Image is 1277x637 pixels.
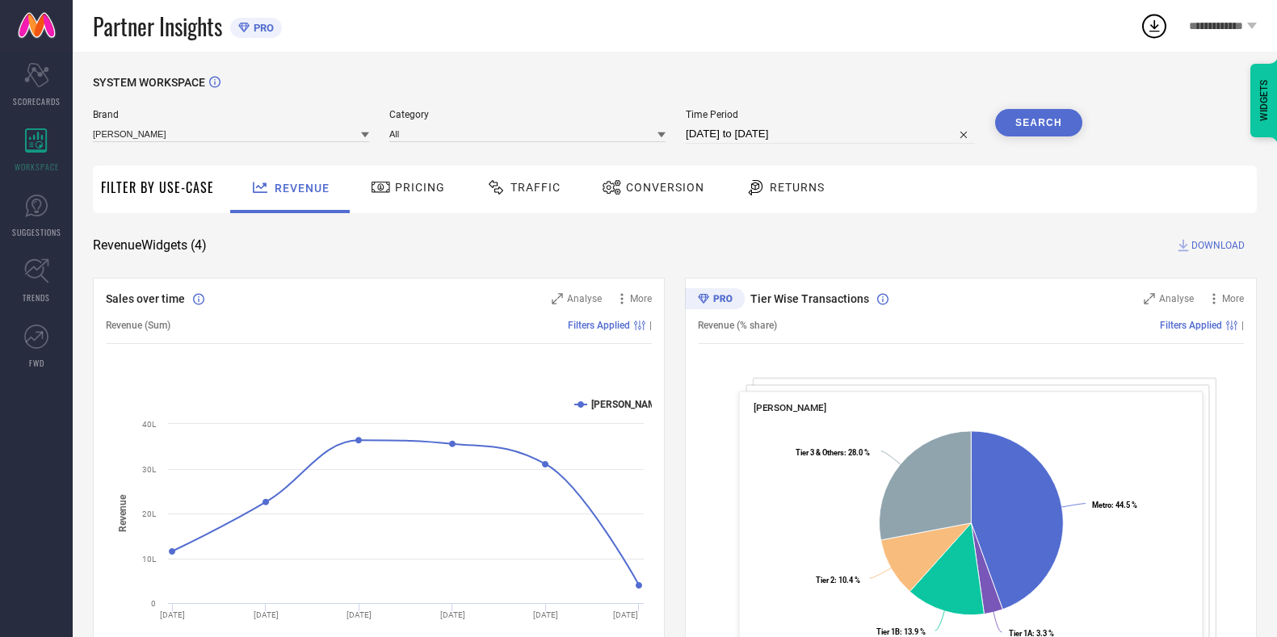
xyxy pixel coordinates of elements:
span: Time Period [686,109,975,120]
span: Analyse [1159,293,1194,304]
span: Tier Wise Transactions [750,292,869,305]
span: FWD [29,357,44,369]
span: Returns [770,181,825,194]
text: : 28.0 % [796,448,870,457]
div: Premium [685,288,745,312]
span: Category [389,109,666,120]
span: SYSTEM WORKSPACE [93,76,205,89]
span: PRO [250,22,274,34]
tspan: Revenue [117,494,128,532]
text: 30L [142,465,157,474]
text: [DATE] [613,610,638,619]
text: : 10.4 % [816,576,860,585]
span: Partner Insights [93,10,222,43]
span: | [649,320,652,331]
tspan: Metro [1092,501,1111,509]
span: SUGGESTIONS [12,226,61,238]
tspan: Tier 1B [876,627,900,636]
span: Traffic [510,181,561,194]
span: Sales over time [106,292,185,305]
span: Revenue [275,182,330,195]
text: 0 [151,599,156,608]
text: 20L [142,509,157,518]
text: 40L [142,420,157,429]
text: [DATE] [533,610,558,619]
div: Open download list [1140,11,1169,40]
svg: Zoom [552,293,563,304]
text: : 13.9 % [876,627,926,636]
text: [DATE] [160,610,185,619]
span: Revenue Widgets ( 4 ) [93,237,207,254]
span: Pricing [395,181,445,194]
span: WORKSPACE [15,161,59,173]
span: Filter By Use-Case [101,178,214,197]
text: [PERSON_NAME] [591,399,665,410]
text: [DATE] [254,610,279,619]
span: Revenue (% share) [698,320,777,331]
tspan: Tier 3 & Others [796,448,844,457]
text: [DATE] [347,610,372,619]
svg: Zoom [1144,293,1155,304]
span: More [1222,293,1244,304]
span: Revenue (Sum) [106,320,170,331]
span: Brand [93,109,369,120]
span: Filters Applied [568,320,630,331]
text: 10L [142,555,157,564]
span: [PERSON_NAME] [754,402,827,413]
span: Conversion [626,181,704,194]
span: More [630,293,652,304]
button: Search [995,109,1082,136]
input: Select time period [686,124,975,144]
span: TRENDS [23,291,50,304]
text: [DATE] [440,610,465,619]
tspan: Tier 2 [816,576,834,585]
text: : 44.5 % [1092,501,1137,509]
span: Filters Applied [1160,320,1222,331]
span: | [1241,320,1244,331]
span: SCORECARDS [13,95,61,107]
span: Analyse [567,293,602,304]
span: DOWNLOAD [1191,237,1245,254]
